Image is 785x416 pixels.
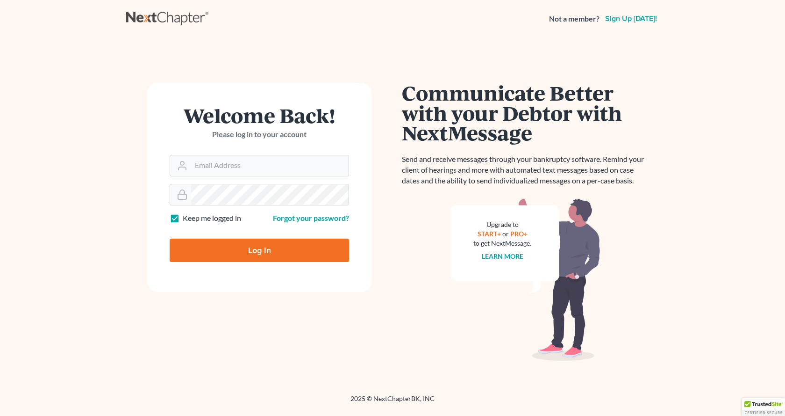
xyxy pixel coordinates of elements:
[742,398,785,416] div: TrustedSite Certified
[170,239,349,262] input: Log In
[603,15,659,22] a: Sign up [DATE]!
[482,252,523,260] a: Learn more
[273,213,349,222] a: Forgot your password?
[170,129,349,140] p: Please log in to your account
[451,197,600,361] img: nextmessage_bg-59042aed3d76b12b5cd301f8e5b87938c9018125f34e5fa2b7a6b67550977c72.svg
[126,394,659,411] div: 2025 © NextChapterBK, INC
[191,155,349,176] input: Email Address
[402,83,649,143] h1: Communicate Better with your Debtor with NextMessage
[402,154,649,186] p: Send and receive messages through your bankruptcy software. Remind your client of hearings and mo...
[183,213,241,224] label: Keep me logged in
[478,230,501,238] a: START+
[502,230,509,238] span: or
[473,239,531,248] div: to get NextMessage.
[549,14,599,24] strong: Not a member?
[170,105,349,125] h1: Welcome Back!
[473,220,531,229] div: Upgrade to
[510,230,528,238] a: PRO+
